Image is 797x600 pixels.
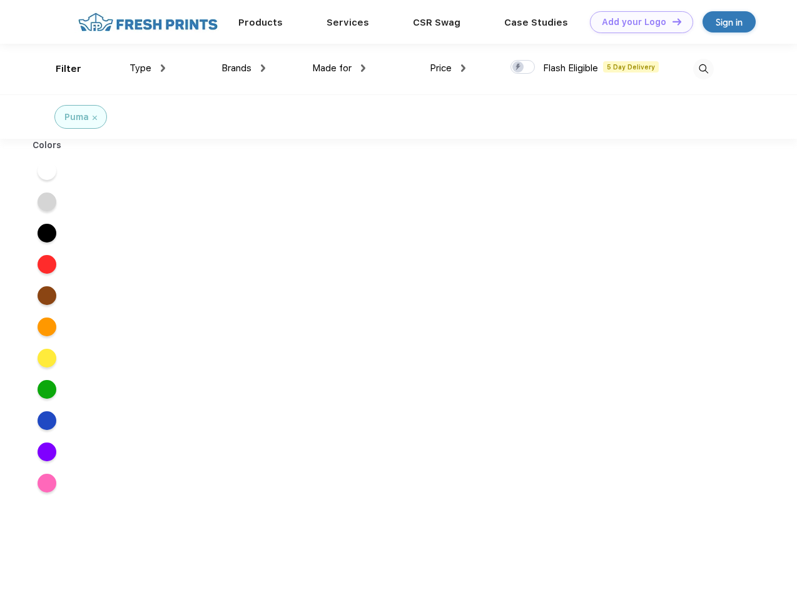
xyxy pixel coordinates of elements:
[716,15,743,29] div: Sign in
[161,64,165,72] img: dropdown.png
[64,111,89,124] div: Puma
[602,17,666,27] div: Add your Logo
[693,59,714,79] img: desktop_search.svg
[74,11,221,33] img: fo%20logo%202.webp
[461,64,465,72] img: dropdown.png
[238,17,283,28] a: Products
[430,62,452,74] span: Price
[261,64,265,72] img: dropdown.png
[673,18,681,25] img: DT
[312,62,352,74] span: Made for
[361,64,365,72] img: dropdown.png
[327,17,369,28] a: Services
[703,11,756,32] a: Sign in
[93,116,97,120] img: filter_cancel.svg
[221,62,251,74] span: Brands
[23,139,71,152] div: Colors
[413,17,460,28] a: CSR Swag
[129,62,151,74] span: Type
[56,62,81,76] div: Filter
[603,61,659,72] span: 5 Day Delivery
[543,62,598,74] span: Flash Eligible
